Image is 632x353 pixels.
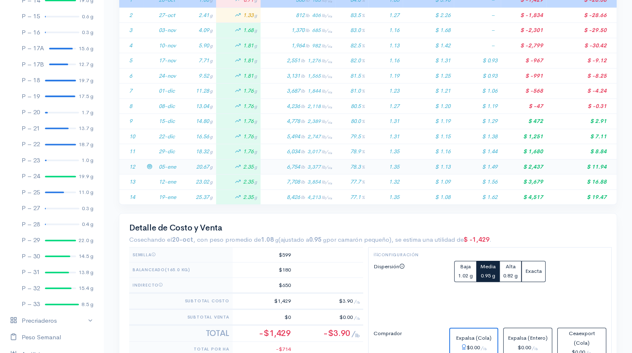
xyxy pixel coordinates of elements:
td: 4,236 [261,98,336,114]
td: 1.16 [368,23,403,38]
span: Expalsa (Cola) [456,334,492,341]
button: Exacta [521,261,546,282]
span: 9 [129,118,132,125]
span: lb [301,88,305,94]
td: $ -28.66 [546,7,617,23]
td: 3,131 [261,68,336,83]
span: $ 1.38 [482,133,497,140]
span: Exacta [525,267,542,275]
span: lb [301,134,305,140]
td: 1.35 [368,159,403,174]
td: $ 7.11 [546,129,617,144]
td: 2,551 [261,53,336,69]
span: 13 [129,178,135,185]
td: 1.31 [368,114,403,129]
span: 3,017 [307,148,332,155]
div: P – 33 [22,299,40,309]
span: 12 [129,163,135,170]
span: % [361,179,365,185]
span: lb/ [322,88,332,94]
td: 82.5 [335,38,368,53]
small: 1.02 g [458,272,473,279]
span: – [491,42,497,49]
td: 2.35 [216,174,261,190]
span: Baja [460,263,471,270]
span: 3,854 [307,179,332,185]
small: 0.95 g [481,272,495,279]
td: 1.76 [216,83,261,99]
span: Ceaexport (Cola) [569,330,595,346]
td: 79.5 [335,129,368,144]
div: 1.0 g [81,156,93,164]
span: $ 1.56 [482,178,497,185]
td: 2.41 [180,7,216,23]
span: % [361,103,365,109]
div: 0.3 g [82,28,93,37]
span: g [210,134,213,140]
td: 11.28 [180,83,216,99]
td: $ 1.20 [403,98,454,114]
sub: Ha [328,121,332,125]
div: P – 31 [22,267,40,277]
div: 13.7 g [79,124,93,132]
div: P – 21 [22,124,40,133]
div: 0.3 g [82,204,93,213]
td: 81.5 [335,68,368,83]
td: 3,687 [261,83,336,99]
span: g [210,12,213,18]
span: $ 0.93 [482,72,497,79]
span: g [210,88,213,94]
div: P – 17A [22,44,44,53]
span: lb [301,103,305,109]
span: lb/ [322,134,332,140]
span: g [254,27,257,33]
span: 4 [129,42,132,49]
span: $ 1.49 [482,163,497,170]
td: 1.27 [368,7,403,23]
td: 20.67 [180,159,216,174]
div: P – 23 [22,156,40,165]
sub: Ha [328,15,332,18]
td: $ -0.31 [546,98,617,114]
sub: Ha [328,151,332,155]
span: % [361,164,365,170]
td: $ 16.88 [546,174,617,190]
span: 982 [312,42,332,49]
td: 77.7 [335,174,368,190]
div: P – 32 [22,284,40,293]
span: g [210,179,213,185]
td: $ -2,799 [501,38,546,53]
td: 80.0 [335,114,368,129]
td: 1,964 [261,38,336,53]
td: $ 1.21 [403,83,454,99]
td: 812 [261,7,336,23]
span: % [361,27,365,33]
td: $ -568 [501,83,546,99]
td: $ 1.16 [403,144,454,159]
span: g [210,43,213,49]
td: 78.3 [335,159,368,174]
td: $ 472 [501,114,546,129]
td: 1.76 [216,114,261,129]
span: % [361,12,365,18]
td: 1.35 [368,144,403,159]
span: g [254,58,257,64]
span: lb/ [322,164,332,170]
td: 5.90 [180,38,216,53]
sub: Ha [328,181,332,185]
sub: lb [534,347,538,351]
td: $ 1.42 [403,38,454,53]
div: 14.5 g [79,252,93,260]
span: 6 [129,72,132,79]
div: P – 19 [22,92,40,101]
span: % [361,58,365,64]
span: – [491,27,497,34]
div: 15.4 g [79,284,93,292]
span: g [254,164,257,170]
span: 1,276 [307,57,332,64]
td: 7.71 [180,53,216,69]
span: g [254,73,257,79]
span: 3,377 [307,164,332,170]
td: 2.35 [216,159,261,174]
td: 1.81 [216,38,261,53]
